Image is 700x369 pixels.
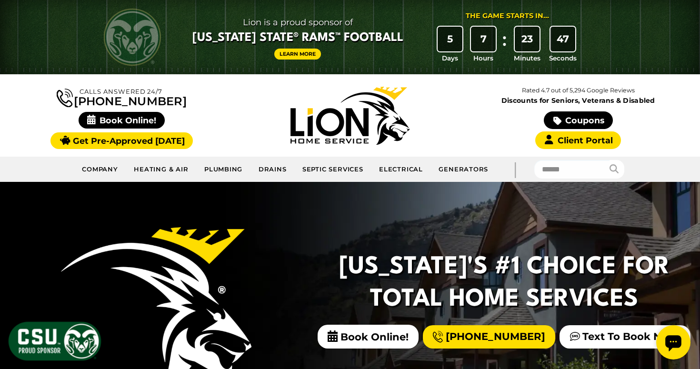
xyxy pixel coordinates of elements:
[250,160,294,179] a: Drains
[438,27,462,51] div: 5
[515,27,540,51] div: 23
[318,325,419,349] span: Book Online!
[57,87,186,107] a: [PHONE_NUMBER]
[274,49,321,60] a: Learn More
[544,111,612,129] a: Coupons
[471,27,496,51] div: 7
[442,53,458,63] span: Days
[295,160,371,179] a: Septic Services
[496,157,534,182] div: |
[514,53,540,63] span: Minutes
[473,53,493,63] span: Hours
[500,27,510,63] div: :
[74,160,126,179] a: Company
[560,325,690,349] a: Text To Book Now!
[549,53,577,63] span: Seconds
[290,87,410,145] img: Lion Home Service
[192,30,403,46] span: [US_STATE] State® Rams™ Football
[431,160,496,179] a: Generators
[535,131,621,149] a: Client Portal
[104,9,161,66] img: CSU Rams logo
[466,97,690,104] span: Discounts for Seniors, Veterans & Disabled
[4,4,38,38] div: Open chat widget
[192,15,403,30] span: Lion is a proud sponsor of
[371,160,431,179] a: Electrical
[337,251,671,316] h2: [US_STATE]'s #1 Choice For Total Home Services
[126,160,197,179] a: Heating & Air
[550,27,575,51] div: 47
[464,85,692,96] p: Rated 4.7 out of 5,294 Google Reviews
[423,325,555,349] a: [PHONE_NUMBER]
[79,112,165,129] span: Book Online!
[7,320,102,362] img: CSU Sponsor Badge
[197,160,251,179] a: Plumbing
[466,11,549,21] div: The Game Starts in...
[50,132,193,149] a: Get Pre-Approved [DATE]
